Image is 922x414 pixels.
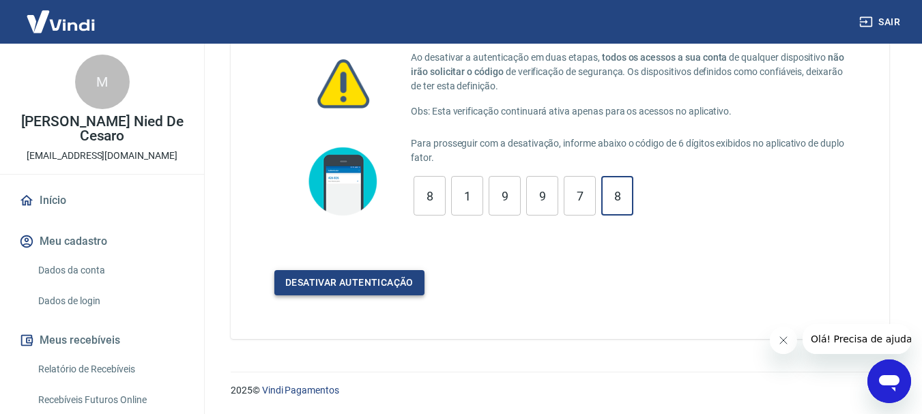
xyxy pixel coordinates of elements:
img: Vindi [16,1,105,42]
img: Ao desativar a autenticação em duas etapas, todos os acessos a sua conta de qualquer dispositivo ... [302,44,384,125]
p: Obs: Esta verificação continuará ativa apenas para os acessos no aplicativo. [411,104,846,119]
p: Ao desativar a autenticação em duas etapas, de qualquer dispositivo de verificação de segurança. ... [411,50,846,93]
span: Olá! Precisa de ajuda? [8,10,115,20]
button: Desativar autenticação [274,270,424,295]
a: Relatório de Recebíveis [33,355,188,383]
a: Recebíveis Futuros Online [33,386,188,414]
iframe: Mensagem da empresa [803,324,911,354]
p: Para prosseguir com a desativação, informe abaixo o código de 6 dígitos exibidos no aplicativo de... [411,136,846,165]
button: Meus recebíveis [16,325,188,355]
button: Meu cadastro [16,226,188,256]
a: Início [16,186,188,216]
button: Sair [856,10,906,35]
iframe: Botão para abrir a janela de mensagens [867,359,911,403]
p: [PERSON_NAME] Nied De Cesaro [11,115,193,143]
a: Vindi Pagamentos [262,385,339,396]
a: Dados de login [33,287,188,315]
div: M [75,55,130,109]
a: Dados da conta [33,256,188,284]
span: todos os acessos a sua conta [602,52,727,63]
p: [EMAIL_ADDRESS][DOMAIN_NAME] [27,149,177,163]
img: A ativação da autenticação em duas etapas no portal Vindi NÃO ATIVA este recurso de segurança par... [302,142,384,220]
p: 2025 © [231,383,889,398]
iframe: Fechar mensagem [770,327,797,354]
